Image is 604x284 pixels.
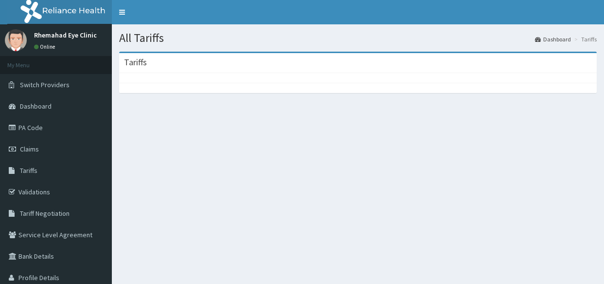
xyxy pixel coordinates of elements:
[34,32,97,38] p: Rhemahad Eye Clinic
[124,58,147,67] h3: Tariffs
[572,35,597,43] li: Tariffs
[119,32,597,44] h1: All Tariffs
[20,80,70,89] span: Switch Providers
[34,43,57,50] a: Online
[20,166,37,175] span: Tariffs
[5,29,27,51] img: User Image
[20,209,70,218] span: Tariff Negotiation
[20,102,52,111] span: Dashboard
[20,145,39,153] span: Claims
[535,35,571,43] a: Dashboard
